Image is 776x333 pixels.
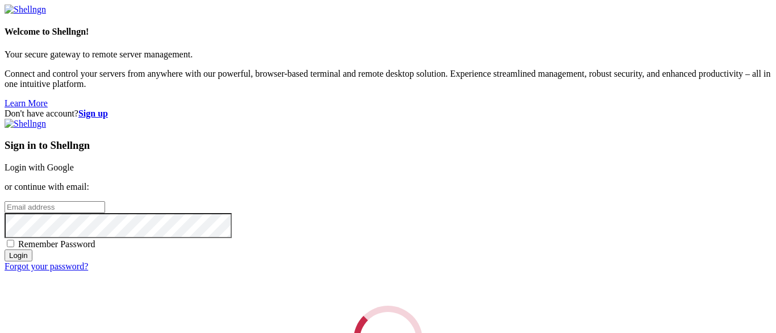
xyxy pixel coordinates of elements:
[5,5,46,15] img: Shellngn
[7,240,14,247] input: Remember Password
[5,139,771,152] h3: Sign in to Shellngn
[5,201,105,213] input: Email address
[5,49,771,60] p: Your secure gateway to remote server management.
[5,109,771,119] div: Don't have account?
[5,27,771,37] h4: Welcome to Shellngn!
[5,119,46,129] img: Shellngn
[78,109,108,118] a: Sign up
[5,69,771,89] p: Connect and control your servers from anywhere with our powerful, browser-based terminal and remo...
[5,261,88,271] a: Forgot your password?
[5,98,48,108] a: Learn More
[5,163,74,172] a: Login with Google
[5,249,32,261] input: Login
[18,239,95,249] span: Remember Password
[5,182,771,192] p: or continue with email:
